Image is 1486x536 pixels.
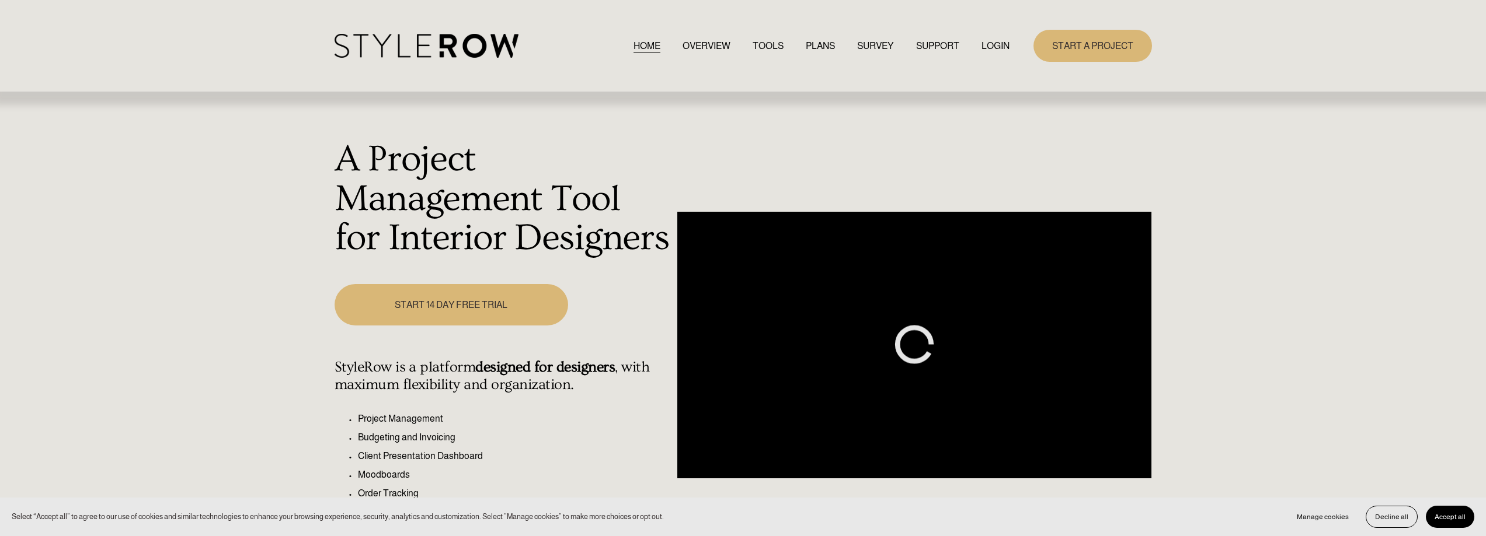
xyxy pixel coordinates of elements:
[1297,513,1349,521] span: Manage cookies
[634,38,660,54] a: HOME
[335,284,568,325] a: START 14 DAY FREE TRIAL
[1375,513,1408,521] span: Decline all
[335,359,671,394] h4: StyleRow is a platform , with maximum flexibility and organization.
[358,468,671,482] p: Moodboards
[916,38,959,54] a: folder dropdown
[1426,506,1474,528] button: Accept all
[982,38,1010,54] a: LOGIN
[1435,513,1466,521] span: Accept all
[753,38,784,54] a: TOOLS
[12,511,664,522] p: Select “Accept all” to agree to our use of cookies and similar technologies to enhance your brows...
[1288,506,1358,528] button: Manage cookies
[1033,30,1152,62] a: START A PROJECT
[358,430,671,444] p: Budgeting and Invoicing
[806,38,835,54] a: PLANS
[335,140,671,258] h1: A Project Management Tool for Interior Designers
[335,34,518,58] img: StyleRow
[475,359,615,376] strong: designed for designers
[857,38,893,54] a: SURVEY
[1366,506,1418,528] button: Decline all
[358,486,671,500] p: Order Tracking
[358,412,671,426] p: Project Management
[683,38,730,54] a: OVERVIEW
[358,449,671,463] p: Client Presentation Dashboard
[916,39,959,53] span: SUPPORT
